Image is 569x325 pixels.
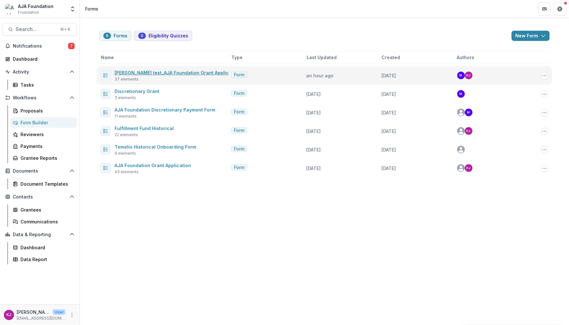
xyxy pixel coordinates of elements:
[13,232,67,237] span: Data & Reporting
[467,74,471,77] div: Karen Jarrett
[20,131,72,138] div: Reviewers
[17,309,50,315] p: [PERSON_NAME]
[5,4,15,14] img: AJA Foundation
[106,34,108,38] span: 6
[3,23,77,36] button: Search...
[134,31,192,41] button: Eligibility Quizzes
[512,31,550,41] button: New Form
[3,67,77,77] button: Open Activity
[382,54,400,61] span: Created
[13,168,67,174] span: Documents
[467,166,471,170] div: Karen Jarrett
[3,192,77,202] button: Open Contacts
[234,146,244,152] span: Form
[307,128,321,134] span: [DATE]
[3,166,77,176] button: Open Documents
[20,206,72,213] div: Grantees
[68,311,76,319] button: More
[115,163,191,168] a: AJA Foundation Grant Application
[18,10,39,15] span: Foundation
[20,244,72,251] div: Dashboard
[13,56,72,62] div: Dashboard
[20,119,72,126] div: Form Builder
[85,5,98,12] div: Forms
[457,164,465,172] svg: avatar
[3,229,77,240] button: Open Data & Reporting
[307,91,321,97] span: [DATE]
[115,70,240,75] a: [PERSON_NAME] test_AJA Foundation Grant Application
[115,95,136,101] span: 3 elements
[3,41,77,51] button: Notifications7
[457,54,475,61] span: Authors
[13,69,67,75] span: Activity
[467,111,470,114] div: Maddie
[10,254,77,265] a: Data Report
[20,181,72,187] div: Document Templates
[10,105,77,116] a: Proposals
[20,81,72,88] div: Tasks
[20,155,72,161] div: Grantee Reports
[234,72,244,78] span: Form
[10,205,77,215] a: Grantees
[554,3,566,15] button: Get Help
[10,129,77,140] a: Reviewers
[10,153,77,163] a: Grantee Reports
[382,91,396,97] span: [DATE]
[13,95,67,101] span: Workflows
[101,54,114,61] span: Name
[20,143,72,150] div: Payments
[382,128,396,134] span: [DATE]
[115,169,139,175] span: 43 elements
[382,166,396,171] span: [DATE]
[115,107,215,112] a: AJA Foundation Discretionary Payment Form
[457,109,465,116] svg: avatar
[10,117,77,128] a: Form Builder
[457,146,465,153] svg: avatar
[541,146,549,154] button: Options
[20,218,72,225] div: Communications
[3,54,77,64] a: Dashboard
[115,132,138,138] span: 22 elements
[457,127,465,135] svg: avatar
[234,91,244,96] span: Form
[52,309,66,315] p: User
[234,109,244,115] span: Form
[541,72,549,80] button: Options
[115,113,137,119] span: 11 elements
[141,34,143,38] span: 0
[541,165,549,172] button: Options
[541,90,549,98] button: Options
[10,80,77,90] a: Tasks
[7,313,12,317] div: Karen Jarrett
[68,3,77,15] button: Open entity switcher
[59,26,72,33] div: ⌘ + K
[13,43,68,49] span: Notifications
[16,26,56,32] span: Search...
[460,92,462,96] div: Maddie
[10,216,77,227] a: Communications
[307,166,321,171] span: [DATE]
[382,110,396,115] span: [DATE]
[13,194,67,200] span: Contacts
[234,128,244,133] span: Form
[83,4,101,13] nav: breadcrumb
[234,165,244,170] span: Form
[10,242,77,253] a: Dashboard
[115,144,196,150] a: Temelio Historical Onboarding Form
[18,3,53,10] div: AJA Foundation
[538,3,551,15] button: Partners
[382,147,396,152] span: [DATE]
[10,179,77,189] a: Document Templates
[231,54,243,61] span: Type
[460,74,462,77] div: Maddie
[382,73,396,78] span: [DATE]
[115,89,159,94] a: Discretionary Grant
[307,147,321,152] span: [DATE]
[115,126,174,131] a: Fulfillment Fund Historical
[541,128,549,135] button: Options
[467,129,471,133] div: Karen Jarrett
[17,315,66,321] p: [EMAIL_ADDRESS][DOMAIN_NAME]
[68,43,75,49] span: 7
[541,109,549,117] button: Options
[307,110,321,115] span: [DATE]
